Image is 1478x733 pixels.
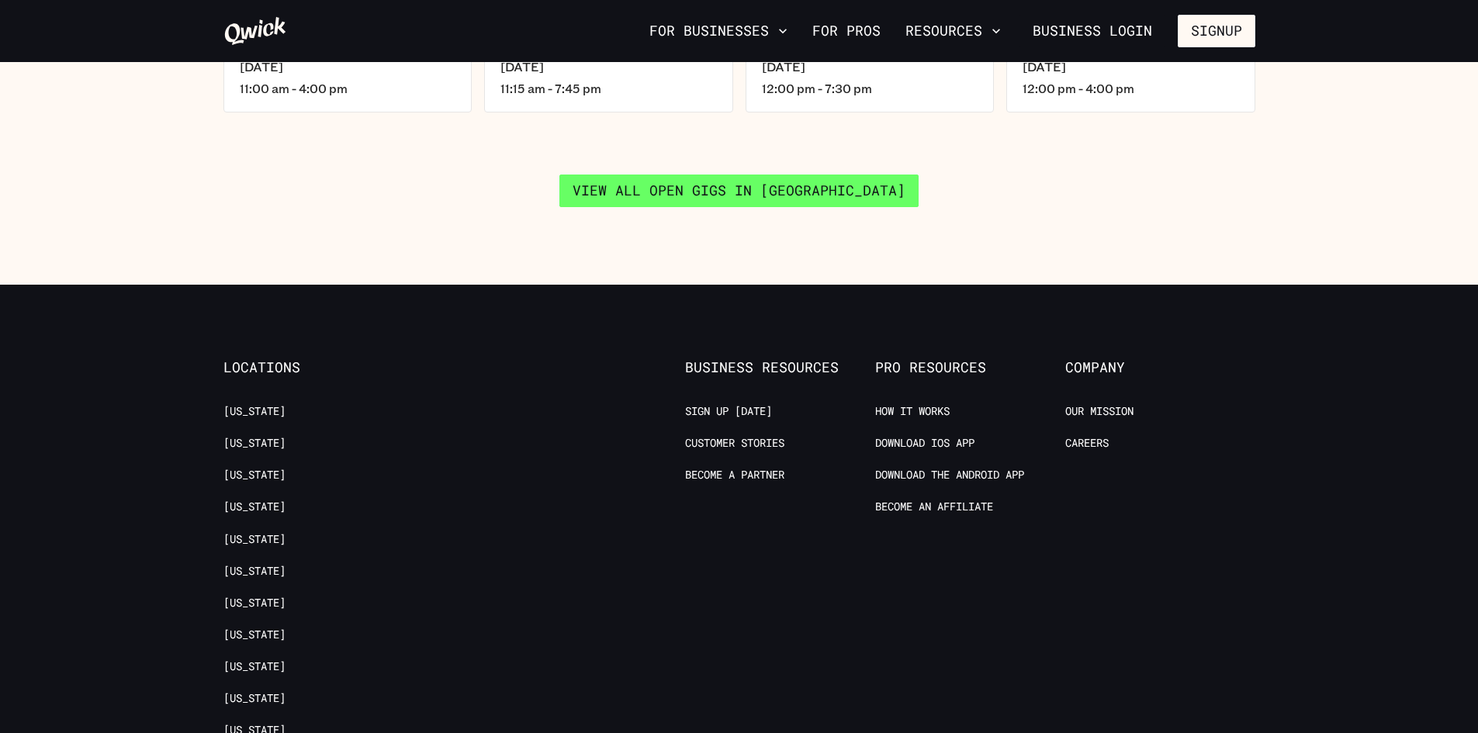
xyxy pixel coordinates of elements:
span: Locations [223,359,414,376]
a: [US_STATE] [223,691,286,706]
span: Pro Resources [875,359,1065,376]
a: Become an Affiliate [875,500,993,514]
span: 11:00 am - 4:00 pm [240,81,456,96]
span: Business Resources [685,359,875,376]
span: [DATE] [1023,59,1239,74]
a: Customer stories [685,436,784,451]
a: [US_STATE] [223,404,286,419]
span: 11:15 am - 7:45 pm [500,81,717,96]
span: 12:00 pm - 4:00 pm [1023,81,1239,96]
a: [US_STATE] [223,596,286,610]
a: Business Login [1019,15,1165,47]
span: [DATE] [762,59,978,74]
a: View all open gigs in [GEOGRAPHIC_DATA] [559,175,919,207]
span: [DATE] [500,59,717,74]
span: Company [1065,359,1255,376]
a: Our Mission [1065,404,1134,419]
span: 12:00 pm - 7:30 pm [762,81,978,96]
a: [US_STATE] [223,564,286,579]
a: Download the Android App [875,468,1024,482]
a: Careers [1065,436,1109,451]
a: [US_STATE] [223,468,286,482]
button: Signup [1178,15,1255,47]
a: Become a Partner [685,468,784,482]
a: For Pros [806,18,887,44]
a: How it Works [875,404,950,419]
button: Resources [899,18,1007,44]
a: Sign up [DATE] [685,404,772,419]
a: [US_STATE] [223,436,286,451]
a: [US_STATE] [223,628,286,642]
a: [US_STATE] [223,500,286,514]
button: For Businesses [643,18,794,44]
a: [US_STATE] [223,532,286,547]
a: [US_STATE] [223,659,286,674]
span: [DATE] [240,59,456,74]
a: Download IOS App [875,436,974,451]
